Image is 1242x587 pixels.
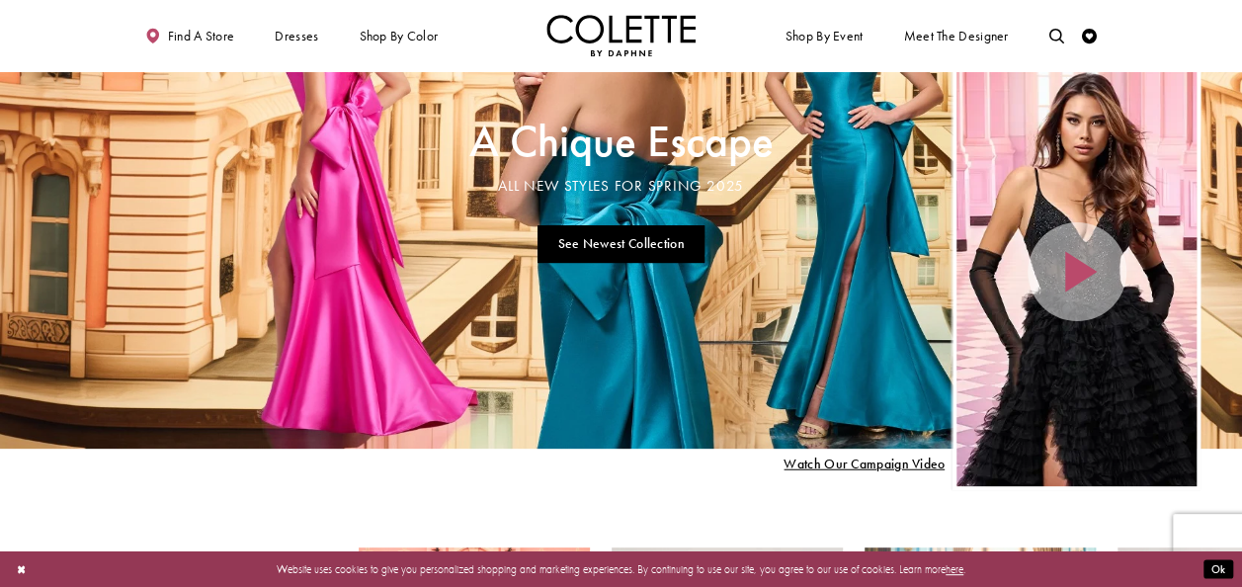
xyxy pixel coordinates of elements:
a: Find a store [142,15,238,56]
p: Website uses cookies to give you personalized shopping and marketing experiences. By continuing t... [108,559,1134,579]
span: Shop by color [359,29,438,43]
a: Meet the designer [900,15,1013,56]
span: Dresses [271,15,322,56]
a: Toggle search [1045,15,1068,56]
img: Colette by Daphne [546,15,697,56]
span: Dresses [275,29,318,43]
ul: Slider Links [464,218,778,270]
span: Play Slide #15 Video [784,457,945,471]
span: Meet the designer [903,29,1008,43]
span: Find a store [168,29,235,43]
span: Shop By Event [786,29,864,43]
a: here [946,562,963,576]
button: Close Dialog [9,556,34,583]
a: See Newest Collection A Chique Escape All New Styles For Spring 2025 [538,225,704,264]
a: Check Wishlist [1078,15,1101,56]
span: Shop by color [356,15,442,56]
div: Video Player [956,56,1198,486]
button: Submit Dialog [1203,560,1233,579]
a: Visit Home Page [546,15,697,56]
span: Shop By Event [782,15,867,56]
